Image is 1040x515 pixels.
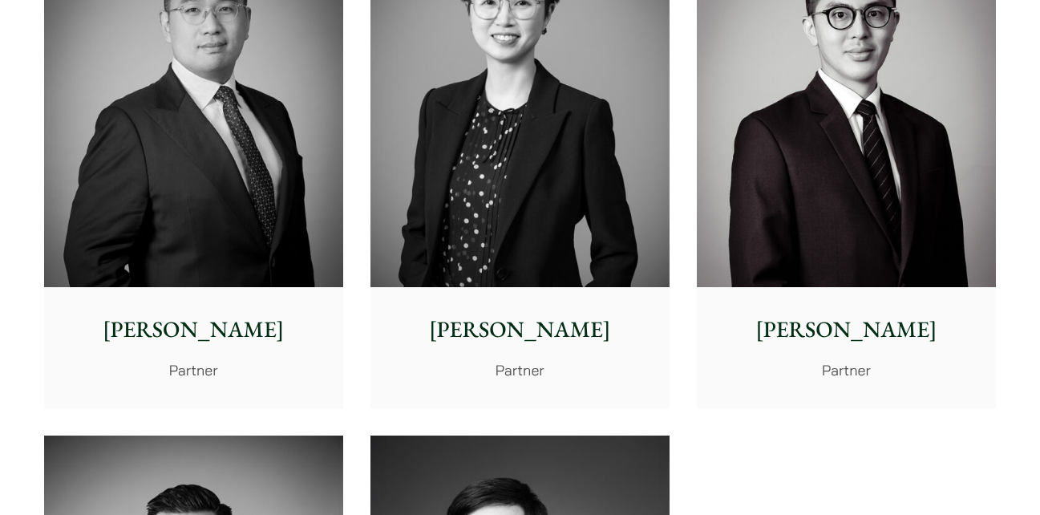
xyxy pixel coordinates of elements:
[710,313,983,347] p: [PERSON_NAME]
[57,313,330,347] p: [PERSON_NAME]
[57,359,330,381] p: Partner
[710,359,983,381] p: Partner
[383,359,657,381] p: Partner
[383,313,657,347] p: [PERSON_NAME]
